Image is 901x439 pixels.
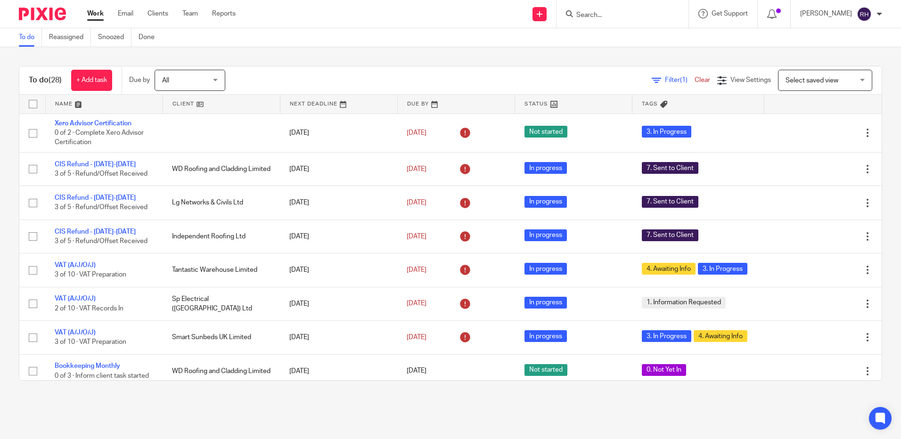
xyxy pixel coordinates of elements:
[280,186,397,219] td: [DATE]
[55,329,96,336] a: VAT (A/J/O/J)
[71,70,112,91] a: + Add task
[98,28,131,47] a: Snoozed
[163,152,280,186] td: WD Roofing and Cladding Limited
[698,263,747,275] span: 3. In Progress
[407,267,426,273] span: [DATE]
[524,126,567,138] span: Not started
[55,161,136,168] a: CIS Refund - [DATE]-[DATE]
[280,219,397,253] td: [DATE]
[642,229,698,241] span: 7. Sent to Client
[55,195,136,201] a: CIS Refund - [DATE]-[DATE]
[280,354,397,388] td: [DATE]
[665,77,695,83] span: Filter
[19,8,66,20] img: Pixie
[87,9,104,18] a: Work
[55,339,126,345] span: 3 of 10 · VAT Preparation
[695,77,710,83] a: Clear
[280,287,397,320] td: [DATE]
[55,272,126,278] span: 3 of 10 · VAT Preparation
[407,166,426,172] span: [DATE]
[642,162,698,174] span: 7. Sent to Client
[642,364,686,376] span: 0. Not Yet In
[407,199,426,206] span: [DATE]
[407,301,426,307] span: [DATE]
[55,204,147,211] span: 3 of 5 · Refund/Offset Received
[407,334,426,341] span: [DATE]
[49,76,62,84] span: (28)
[642,196,698,208] span: 7. Sent to Client
[857,7,872,22] img: svg%3E
[280,152,397,186] td: [DATE]
[163,253,280,287] td: Tantastic Warehouse Limited
[55,262,96,268] a: VAT (A/J/O/J)
[642,330,691,342] span: 3. In Progress
[147,9,168,18] a: Clients
[642,101,658,106] span: Tags
[129,75,150,85] p: Due by
[800,9,852,18] p: [PERSON_NAME]
[212,9,236,18] a: Reports
[163,354,280,388] td: WD Roofing and Cladding Limited
[642,297,726,309] span: 1. Information Requested
[49,28,91,47] a: Reassigned
[162,77,169,84] span: All
[524,330,567,342] span: In progress
[524,263,567,275] span: In progress
[786,77,838,84] span: Select saved view
[55,373,149,379] span: 0 of 3 · Inform client task started
[524,297,567,309] span: In progress
[29,75,62,85] h1: To do
[280,253,397,287] td: [DATE]
[280,321,397,354] td: [DATE]
[575,11,660,20] input: Search
[524,229,567,241] span: In progress
[182,9,198,18] a: Team
[524,196,567,208] span: In progress
[163,287,280,320] td: Sp Electrical ([GEOGRAPHIC_DATA]) Ltd
[19,28,42,47] a: To do
[139,28,162,47] a: Done
[642,263,696,275] span: 4. Awaiting Info
[680,77,688,83] span: (1)
[407,368,426,374] span: [DATE]
[407,233,426,240] span: [DATE]
[55,238,147,244] span: 3 of 5 · Refund/Offset Received
[55,305,123,312] span: 2 of 10 · VAT Records In
[55,130,144,146] span: 0 of 2 · Complete Xero Advisor Certification
[694,330,747,342] span: 4. Awaiting Info
[55,363,120,369] a: Bookkeeping Monthly
[163,219,280,253] td: Independent Roofing Ltd
[55,228,136,235] a: CIS Refund - [DATE]-[DATE]
[524,162,567,174] span: In progress
[118,9,133,18] a: Email
[642,126,691,138] span: 3. In Progress
[712,10,748,17] span: Get Support
[407,130,426,136] span: [DATE]
[163,321,280,354] td: Smart Sunbeds UK Limited
[163,186,280,219] td: Lg Networks & Civils Ltd
[524,364,567,376] span: Not started
[55,295,96,302] a: VAT (A/J/O/J)
[55,120,131,127] a: Xero Advisor Certification
[280,114,397,152] td: [DATE]
[55,171,147,177] span: 3 of 5 · Refund/Offset Received
[730,77,771,83] span: View Settings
